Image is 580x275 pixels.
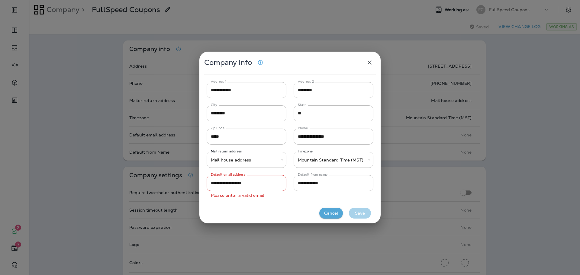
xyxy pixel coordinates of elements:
button: Cancel [319,208,343,219]
label: State [298,103,306,107]
label: Timezone [298,149,313,154]
label: Phone [298,126,308,130]
label: Address 2 [298,79,314,84]
p: Please enter a valid email [211,192,282,199]
label: Zip Code [211,126,224,130]
div: Mail house address [207,152,286,168]
label: Default from name [298,172,328,177]
label: City [211,103,217,107]
label: Mail return address [211,149,242,154]
label: Address 1 [211,79,226,84]
span: Company Info [204,58,252,67]
label: Default email address [211,172,245,177]
div: Mountain Standard Time (MST) [294,152,373,168]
